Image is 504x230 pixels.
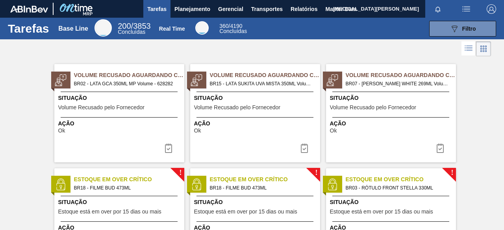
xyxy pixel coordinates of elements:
[330,105,416,110] span: Volume Recusado pelo Fornecedor
[330,198,454,206] span: Situação
[58,209,161,215] span: Estoque está em over por 15 dias ou mais
[10,6,48,13] img: TNhmsLtSVTkK8tSr43FrP2fwEKptu5GPRR3wAAAABJRU5ErkJggg==
[210,71,320,79] span: Volume Recusado Aguardando Ciência
[164,144,173,153] img: icon-task-complete
[346,71,456,79] span: Volume Recusado Aguardando Ciência
[194,94,318,102] span: Situação
[325,4,356,14] span: Master Data
[74,79,178,88] span: BR02 - LATA GCA 350ML MP Volume - 628282
[58,128,65,134] span: Ok
[118,23,150,35] div: Base Line
[195,21,209,35] div: Real Time
[118,22,131,30] span: 200
[58,105,145,110] span: Volume Recusado pelo Fornecedor
[425,4,450,15] button: Notificações
[251,4,283,14] span: Transportes
[210,175,320,184] span: Estoque em Over Crítico
[461,41,476,56] div: Visão em Lista
[194,128,201,134] span: Ok
[330,209,433,215] span: Estoque está em over por 15 dias ou mais
[194,105,280,110] span: Volume Recusado pelo Fornecedor
[194,209,297,215] span: Estoque está em over por 15 dias ou mais
[219,23,242,29] span: / 4190
[300,144,309,153] img: icon-task-complete
[179,170,182,176] span: !
[219,24,247,34] div: Real Time
[118,22,150,30] span: / 3853
[476,41,491,56] div: Visão em Cards
[58,120,182,128] span: Ação
[295,140,314,156] button: icon-task-complete
[55,74,67,86] img: status
[346,175,456,184] span: Estoque em Over Crítico
[487,4,496,14] img: Logout
[431,140,450,156] button: icon-task-complete
[58,198,182,206] span: Situação
[462,26,476,32] span: Filtro
[159,26,185,32] div: Real Time
[118,29,145,35] span: Concluídas
[451,170,453,176] span: !
[326,74,338,86] img: status
[191,74,202,86] img: status
[218,4,243,14] span: Gerencial
[346,79,450,88] span: BR07 - LATA HOEGAARDEN WHITE 269ML Volume - 628386
[429,21,496,37] button: Filtro
[219,23,228,29] span: 360
[330,94,454,102] span: Situação
[159,140,178,156] button: icon-task-complete
[74,71,184,79] span: Volume Recusado Aguardando Ciência
[194,120,318,128] span: Ação
[194,198,318,206] span: Situação
[315,170,317,176] span: !
[210,79,314,88] span: BR15 - LATA SUKITA UVA MISTA 350ML Volume - 628797
[346,184,450,192] span: BR03 - RÓTULO FRONT STELLA 330ML
[330,120,454,128] span: Ação
[8,24,49,33] h1: Tarefas
[461,4,471,14] img: userActions
[295,140,314,156] div: Completar tarefa: 30329317
[435,144,445,153] img: icon-task-complete
[174,4,210,14] span: Planejamento
[330,128,337,134] span: Ok
[219,28,247,34] span: Concluídas
[58,94,182,102] span: Situação
[74,175,184,184] span: Estoque em Over Crítico
[74,184,178,192] span: BR18 - FILME BUD 473ML
[55,178,67,190] img: status
[326,178,338,190] img: status
[147,4,167,14] span: Tarefas
[191,178,202,190] img: status
[210,184,314,192] span: BR18 - FILME BUD 473ML
[291,4,317,14] span: Relatórios
[431,140,450,156] div: Completar tarefa: 30329318
[159,140,178,156] div: Completar tarefa: 30328469
[94,19,112,37] div: Base Line
[58,25,88,32] div: Base Line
